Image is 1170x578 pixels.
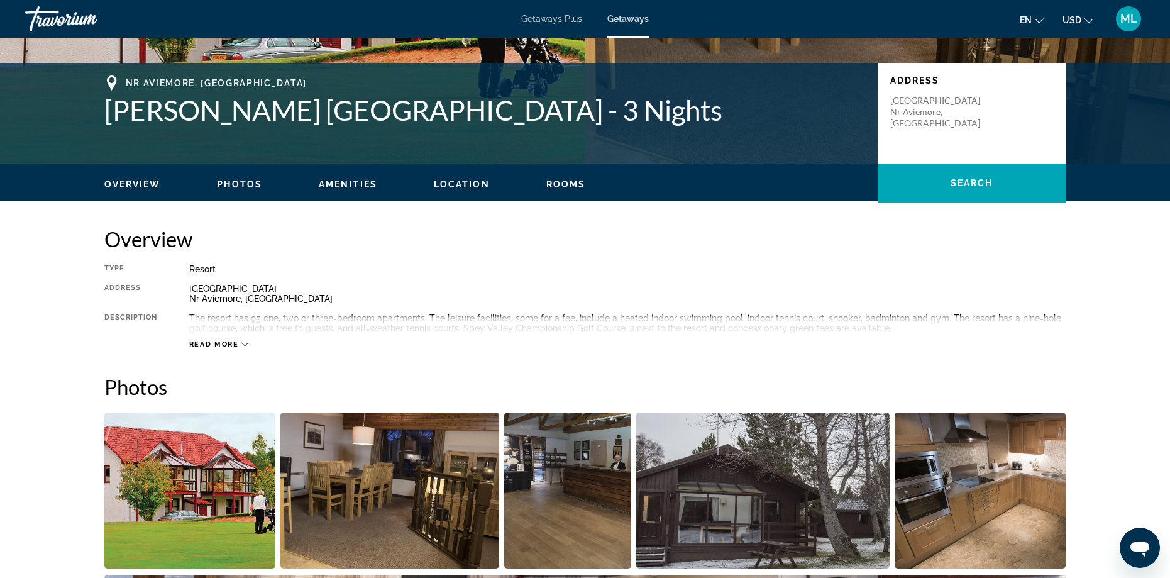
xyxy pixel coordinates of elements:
a: Travorium [25,3,151,35]
div: Address [104,284,158,304]
iframe: Bouton de lancement de la fenêtre de messagerie [1120,528,1160,568]
button: Open full-screen image slider [636,412,890,569]
span: Nr Aviemore, [GEOGRAPHIC_DATA] [126,78,307,88]
a: Getaways Plus [521,14,582,24]
span: Overview [104,179,161,189]
div: [GEOGRAPHIC_DATA] Nr Aviemore, [GEOGRAPHIC_DATA] [189,284,1066,304]
button: Location [434,179,490,190]
span: Search [951,178,993,188]
button: Change currency [1062,11,1093,29]
button: Photos [217,179,262,190]
button: Open full-screen image slider [895,412,1066,569]
button: Search [878,164,1066,203]
span: Photos [217,179,262,189]
span: en [1020,15,1032,25]
span: Rooms [546,179,586,189]
button: Amenities [319,179,377,190]
h2: Photos [104,374,1066,399]
button: User Menu [1112,6,1145,32]
button: Open full-screen image slider [104,412,276,569]
span: Location [434,179,490,189]
p: Address [890,75,1054,86]
span: USD [1062,15,1081,25]
button: Open full-screen image slider [504,412,632,569]
a: Getaways [607,14,649,24]
p: [GEOGRAPHIC_DATA] Nr Aviemore, [GEOGRAPHIC_DATA] [890,95,991,129]
h2: Overview [104,226,1066,252]
div: The resort has 95 one, two or three-bedroom apartments. The leisure facilities, some for a fee, i... [189,313,1066,333]
span: Read more [189,340,239,348]
button: Overview [104,179,161,190]
h1: [PERSON_NAME] [GEOGRAPHIC_DATA] - 3 Nights [104,94,865,126]
div: Type [104,264,158,274]
button: Read more [189,340,249,349]
span: Amenities [319,179,377,189]
button: Rooms [546,179,586,190]
button: Open full-screen image slider [280,412,499,569]
div: Resort [189,264,1066,274]
span: ML [1120,13,1137,25]
div: Description [104,313,158,333]
button: Change language [1020,11,1044,29]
